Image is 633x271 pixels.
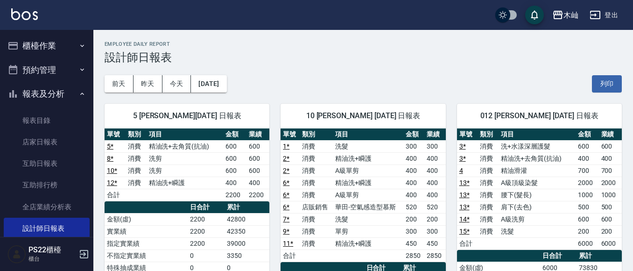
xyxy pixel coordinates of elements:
a: 互助日報表 [4,153,90,174]
td: 600 [223,164,246,177]
td: 400 [424,164,445,177]
td: 42350 [225,225,270,237]
td: 400 [223,177,246,189]
td: 店販銷售 [300,201,333,213]
td: 520 [403,201,424,213]
td: 消費 [300,213,333,225]
td: 肩下(去色) [499,201,576,213]
table: a dense table [281,128,445,262]
th: 類別 [126,128,147,141]
td: 600 [576,140,598,152]
button: 木屾 [549,6,582,25]
td: 600 [223,152,246,164]
td: 消費 [300,177,333,189]
th: 日合計 [188,201,225,214]
button: 預約管理 [4,58,90,82]
button: save [525,6,544,24]
h3: 設計師日報表 [105,51,622,64]
td: 消費 [478,213,499,225]
td: 洗剪 [147,152,224,164]
span: 012 [PERSON_NAME] [DATE] 日報表 [468,111,611,121]
th: 業績 [424,128,445,141]
td: 400 [403,164,424,177]
td: 600 [246,152,269,164]
td: 華田-空氣感造型慕斯 [333,201,403,213]
td: 消費 [478,140,499,152]
td: 精油洗+瞬護 [333,177,403,189]
td: 2850 [424,250,445,262]
p: 櫃台 [28,255,76,263]
th: 類別 [300,128,333,141]
td: 洗+水漾深層護髮 [499,140,576,152]
td: 42800 [225,213,270,225]
td: 450 [424,237,445,250]
button: 昨天 [134,75,162,93]
table: a dense table [105,128,269,201]
td: 400 [403,152,424,164]
td: 消費 [300,225,333,237]
button: 前天 [105,75,134,93]
a: 4 [459,167,463,174]
td: 合計 [281,250,300,262]
td: 400 [424,189,445,201]
td: 精油洗+去角質(抗油) [147,140,224,152]
td: 消費 [478,201,499,213]
td: 200 [403,213,424,225]
td: 消費 [300,164,333,177]
td: 600 [576,213,598,225]
button: 登出 [586,7,622,24]
a: 報表目錄 [4,110,90,131]
button: 列印 [592,75,622,93]
th: 項目 [499,128,576,141]
td: 400 [246,177,269,189]
th: 項目 [147,128,224,141]
td: 1000 [576,189,598,201]
img: Logo [11,8,38,20]
td: 300 [424,140,445,152]
td: 消費 [126,152,147,164]
th: 累計 [577,250,622,262]
div: 木屾 [563,9,578,21]
a: 設計師日報表 [4,218,90,239]
span: 5 [PERSON_NAME][DATE] 日報表 [116,111,258,121]
td: 700 [599,164,622,177]
button: 報表及分析 [4,82,90,106]
td: 600 [599,140,622,152]
th: 累計 [225,201,270,214]
td: 500 [576,201,598,213]
th: 單號 [457,128,478,141]
td: 消費 [300,237,333,250]
td: 消費 [478,164,499,177]
td: 精油洗+去角質(抗油) [499,152,576,164]
th: 類別 [478,128,499,141]
td: 消費 [478,177,499,189]
td: 洗髮 [333,140,403,152]
td: 300 [403,140,424,152]
td: 2000 [599,177,622,189]
td: 單剪 [333,225,403,237]
th: 日合計 [540,250,577,262]
td: 2200 [188,237,225,250]
h2: Employee Daily Report [105,41,622,47]
th: 單號 [105,128,126,141]
td: 2200 [246,189,269,201]
td: 600 [599,213,622,225]
th: 金額 [223,128,246,141]
td: 6000 [599,237,622,250]
td: 300 [424,225,445,237]
td: 3350 [225,250,270,262]
td: 洗髮 [499,225,576,237]
td: 金額(虛) [105,213,188,225]
td: 300 [403,225,424,237]
td: 700 [576,164,598,177]
td: 消費 [126,140,147,152]
td: 消費 [300,152,333,164]
img: Person [7,245,26,264]
td: 精油滑灌 [499,164,576,177]
td: 450 [403,237,424,250]
td: 消費 [478,225,499,237]
th: 單號 [281,128,300,141]
td: 600 [246,164,269,177]
a: 互助排行榜 [4,174,90,196]
td: 不指定實業績 [105,250,188,262]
